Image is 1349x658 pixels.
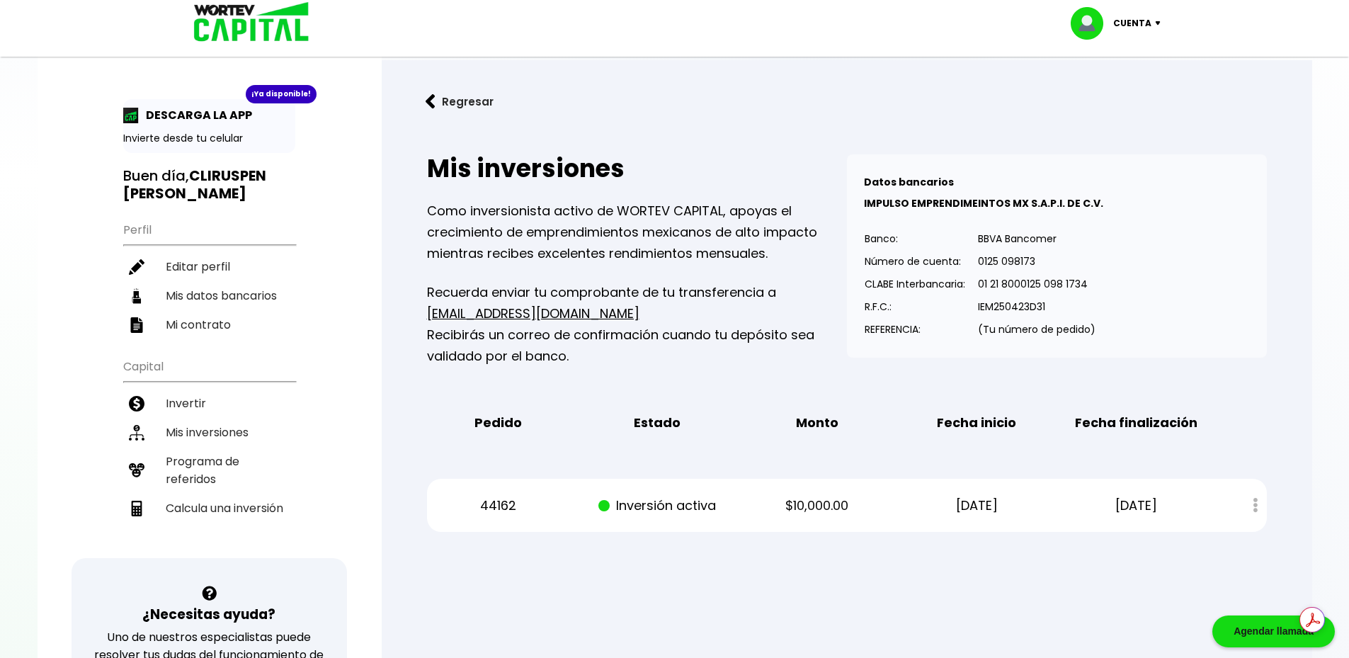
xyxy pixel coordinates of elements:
[123,166,266,203] b: CLIRUSPEN [PERSON_NAME]
[431,495,565,516] p: 44162
[123,418,295,447] a: Mis inversiones
[796,412,838,433] b: Monto
[129,396,144,412] img: invertir-icon.b3b967d7.svg
[123,447,295,494] a: Programa de referidos
[123,167,295,203] h3: Buen día,
[1212,616,1335,647] div: Agendar llamada
[591,495,725,516] p: Inversión activa
[1151,21,1171,25] img: icon-down
[129,317,144,333] img: contrato-icon.f2db500c.svg
[123,389,295,418] a: Invertir
[937,412,1016,433] b: Fecha inicio
[750,495,884,516] p: $10,000.00
[865,251,965,272] p: Número de cuenta:
[123,252,295,281] a: Editar perfil
[978,228,1095,249] p: BBVA Bancomer
[139,106,252,124] p: DESCARGA LA APP
[427,282,847,367] p: Recuerda enviar tu comprobante de tu transferencia a Recibirás un correo de confirmación cuando t...
[404,83,1290,120] a: flecha izquierdaRegresar
[978,296,1095,317] p: IEM250423D31
[129,463,144,478] img: recomiendanos-icon.9b8e9327.svg
[865,273,965,295] p: CLABE Interbancaria:
[978,319,1095,340] p: (Tu número de pedido)
[634,412,681,433] b: Estado
[123,310,295,339] a: Mi contrato
[865,228,965,249] p: Banco:
[427,154,847,183] h2: Mis inversiones
[129,425,144,441] img: inversiones-icon.6695dc30.svg
[123,131,295,146] p: Invierte desde tu celular
[123,108,139,123] img: app-icon
[474,412,522,433] b: Pedido
[865,319,965,340] p: REFERENCIA:
[427,200,847,264] p: Como inversionista activo de WORTEV CAPITAL, apoyas el crecimiento de emprendimientos mexicanos d...
[142,604,275,625] h3: ¿Necesitas ayuda?
[1069,495,1204,516] p: [DATE]
[123,281,295,310] a: Mis datos bancarios
[123,214,295,339] ul: Perfil
[404,83,515,120] button: Regresar
[123,351,295,558] ul: Capital
[978,251,1095,272] p: 0125 098173
[1071,7,1113,40] img: profile-image
[427,305,639,322] a: [EMAIL_ADDRESS][DOMAIN_NAME]
[129,259,144,275] img: editar-icon.952d3147.svg
[129,288,144,304] img: datos-icon.10cf9172.svg
[426,94,436,109] img: flecha izquierda
[1113,13,1151,34] p: Cuenta
[909,495,1044,516] p: [DATE]
[123,494,295,523] a: Calcula una inversión
[246,85,317,103] div: ¡Ya disponible!
[1075,412,1197,433] b: Fecha finalización
[129,501,144,516] img: calculadora-icon.17d418c4.svg
[978,273,1095,295] p: 01 21 8000125 098 1734
[864,175,954,189] b: Datos bancarios
[865,296,965,317] p: R.F.C.:
[864,196,1103,210] b: IMPULSO EMPRENDIMEINTOS MX S.A.P.I. DE C.V.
